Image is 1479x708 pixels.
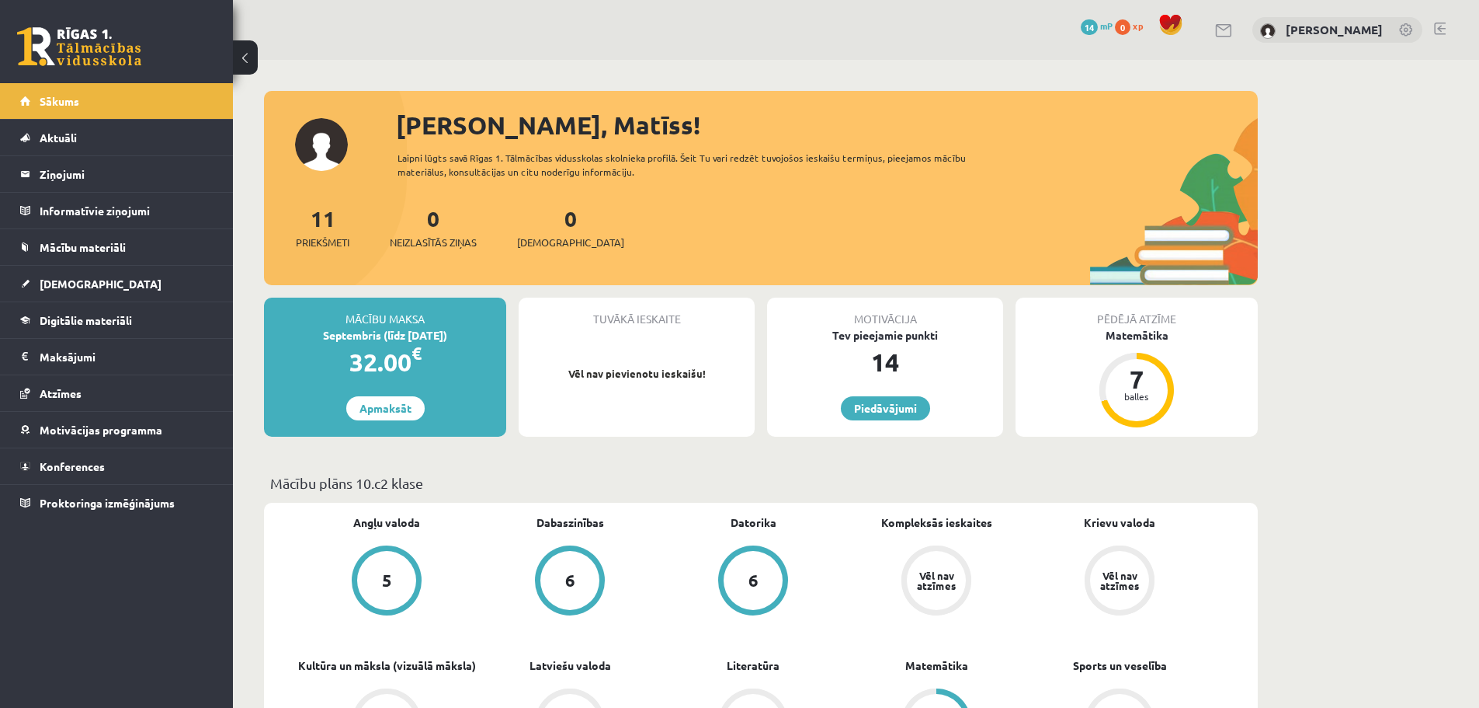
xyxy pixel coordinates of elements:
div: balles [1113,392,1160,401]
div: Tev pieejamie punkti [767,327,1003,344]
a: Piedāvājumi [841,396,930,420]
a: 14 mP [1081,19,1113,32]
div: Motivācija [767,298,1003,327]
div: 14 [767,344,1003,381]
span: 0 [1115,19,1130,35]
a: 0[DEMOGRAPHIC_DATA] [517,204,624,250]
a: Sākums [20,83,214,119]
a: Datorika [731,514,776,531]
a: Proktoringa izmēģinājums [20,485,214,521]
a: Apmaksāt [346,396,425,420]
span: Aktuāli [40,131,77,145]
a: Konferences [20,448,214,484]
a: 0Neizlasītās ziņas [390,204,477,250]
div: 6 [565,572,575,589]
span: Digitālie materiāli [40,313,132,327]
span: Motivācijas programma [40,423,162,437]
span: xp [1133,19,1143,32]
div: Matemātika [1016,327,1258,344]
div: Tuvākā ieskaite [519,298,755,327]
a: Sports un veselība [1073,657,1167,674]
span: mP [1100,19,1113,32]
legend: Ziņojumi [40,156,214,192]
a: [DEMOGRAPHIC_DATA] [20,266,214,302]
a: Aktuāli [20,120,214,155]
a: Kultūra un māksla (vizuālā māksla) [298,657,476,674]
a: Atzīmes [20,375,214,411]
span: Neizlasītās ziņas [390,235,477,250]
a: Rīgas 1. Tālmācības vidusskola [17,27,141,66]
span: Mācību materiāli [40,240,126,254]
a: Vēl nav atzīmes [1028,546,1211,619]
span: Atzīmes [40,386,82,400]
a: 6 [661,546,845,619]
div: Septembris (līdz [DATE]) [264,327,506,344]
span: [DEMOGRAPHIC_DATA] [40,277,161,291]
div: [PERSON_NAME], Matīss! [396,106,1258,144]
a: [PERSON_NAME] [1286,22,1383,37]
a: Dabaszinības [536,514,604,531]
span: Sākums [40,94,79,108]
a: 11Priekšmeti [296,204,349,250]
div: Vēl nav atzīmes [915,570,958,591]
legend: Informatīvie ziņojumi [40,193,214,228]
a: Maksājumi [20,339,214,375]
a: Mācību materiāli [20,229,214,265]
a: Matemātika 7 balles [1016,327,1258,430]
span: [DEMOGRAPHIC_DATA] [517,235,624,250]
a: Angļu valoda [353,514,420,531]
a: Krievu valoda [1084,514,1155,531]
span: Proktoringa izmēģinājums [40,496,175,510]
a: 5 [295,546,478,619]
a: Kompleksās ieskaites [881,514,992,531]
a: 0 xp [1115,19,1151,32]
span: € [411,342,422,364]
div: 5 [382,572,392,589]
a: Digitālie materiāli [20,302,214,338]
a: 6 [478,546,661,619]
a: Motivācijas programma [20,412,214,448]
div: Pēdējā atzīme [1016,298,1258,327]
legend: Maksājumi [40,339,214,375]
div: 6 [748,572,759,589]
div: 7 [1113,367,1160,392]
div: Vēl nav atzīmes [1098,570,1141,591]
span: Priekšmeti [296,235,349,250]
span: 14 [1081,19,1098,35]
a: Latviešu valoda [529,657,611,674]
p: Vēl nav pievienotu ieskaišu! [526,366,747,382]
a: Informatīvie ziņojumi [20,193,214,228]
p: Mācību plāns 10.c2 klase [270,473,1252,494]
div: Laipni lūgts savā Rīgas 1. Tālmācības vidusskolas skolnieka profilā. Šeit Tu vari redzēt tuvojošo... [398,151,994,179]
span: Konferences [40,459,105,473]
div: Mācību maksa [264,298,506,327]
a: Ziņojumi [20,156,214,192]
a: Vēl nav atzīmes [845,546,1028,619]
a: Literatūra [727,657,779,674]
a: Matemātika [905,657,968,674]
div: 32.00 [264,344,506,381]
img: Matīss Magone [1260,23,1276,39]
